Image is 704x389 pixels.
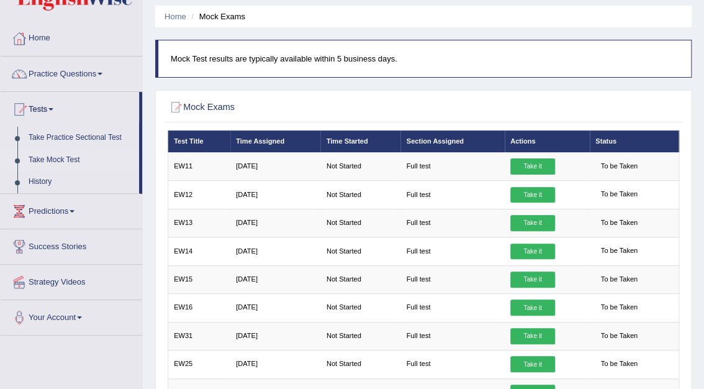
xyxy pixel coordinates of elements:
[168,152,230,180] td: EW11
[400,237,504,265] td: Full test
[230,322,321,350] td: [DATE]
[23,127,139,149] a: Take Practice Sectional Test
[188,11,245,22] li: Mock Exams
[230,294,321,322] td: [DATE]
[168,99,485,116] h2: Mock Exams
[168,130,230,152] th: Test Title
[230,152,321,180] td: [DATE]
[510,272,555,288] a: Take it
[320,130,400,152] th: Time Started
[23,171,139,193] a: History
[168,350,230,378] td: EW25
[595,244,643,260] span: To be Taken
[400,152,504,180] td: Full test
[400,265,504,293] td: Full test
[1,300,142,331] a: Your Account
[1,265,142,296] a: Strategy Videos
[230,237,321,265] td: [DATE]
[320,265,400,293] td: Not Started
[1,229,142,260] a: Success Stories
[595,357,643,373] span: To be Taken
[168,294,230,322] td: EW16
[400,209,504,237] td: Full test
[230,130,321,152] th: Time Assigned
[320,294,400,322] td: Not Started
[510,187,555,203] a: Take it
[230,181,321,209] td: [DATE]
[168,181,230,209] td: EW12
[400,130,504,152] th: Section Assigned
[230,350,321,378] td: [DATE]
[400,294,504,322] td: Full test
[230,265,321,293] td: [DATE]
[590,130,679,152] th: Status
[510,328,555,344] a: Take it
[168,209,230,237] td: EW13
[165,12,186,21] a: Home
[1,21,142,52] a: Home
[595,158,643,175] span: To be Taken
[168,237,230,265] td: EW14
[320,237,400,265] td: Not Started
[230,209,321,237] td: [DATE]
[320,152,400,180] td: Not Started
[320,322,400,350] td: Not Started
[595,187,643,203] span: To be Taken
[320,350,400,378] td: Not Started
[510,356,555,372] a: Take it
[1,57,142,88] a: Practice Questions
[595,215,643,231] span: To be Taken
[400,350,504,378] td: Full test
[400,181,504,209] td: Full test
[505,130,590,152] th: Actions
[168,322,230,350] td: EW31
[510,300,555,316] a: Take it
[595,300,643,316] span: To be Taken
[168,265,230,293] td: EW15
[400,322,504,350] td: Full test
[595,272,643,288] span: To be Taken
[1,92,139,123] a: Tests
[510,244,555,260] a: Take it
[510,158,555,175] a: Take it
[1,194,142,225] a: Predictions
[510,215,555,231] a: Take it
[320,181,400,209] td: Not Started
[171,53,679,65] p: Mock Test results are typically available within 5 business days.
[23,149,139,172] a: Take Mock Test
[595,328,643,344] span: To be Taken
[320,209,400,237] td: Not Started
